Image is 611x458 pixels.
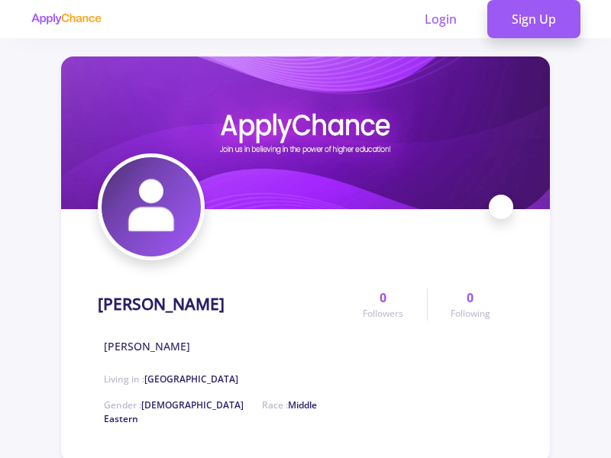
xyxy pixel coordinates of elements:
span: [GEOGRAPHIC_DATA] [144,373,238,385]
span: [PERSON_NAME] [104,338,190,354]
a: 0Following [427,289,513,321]
img: applychance logo text only [31,13,102,25]
span: Middle Eastern [104,398,317,425]
a: 0Followers [340,289,426,321]
span: Living in : [104,373,238,385]
span: Gender : [104,398,244,411]
h1: [PERSON_NAME] [98,295,225,314]
span: 0 [380,289,386,307]
span: Race : [104,398,317,425]
span: 0 [467,289,474,307]
span: [DEMOGRAPHIC_DATA] [141,398,244,411]
span: Following [451,307,490,321]
span: Followers [363,307,403,321]
img: adib dashtizadehcover image [61,56,550,209]
img: adib dashtizadehavatar [102,157,201,256]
